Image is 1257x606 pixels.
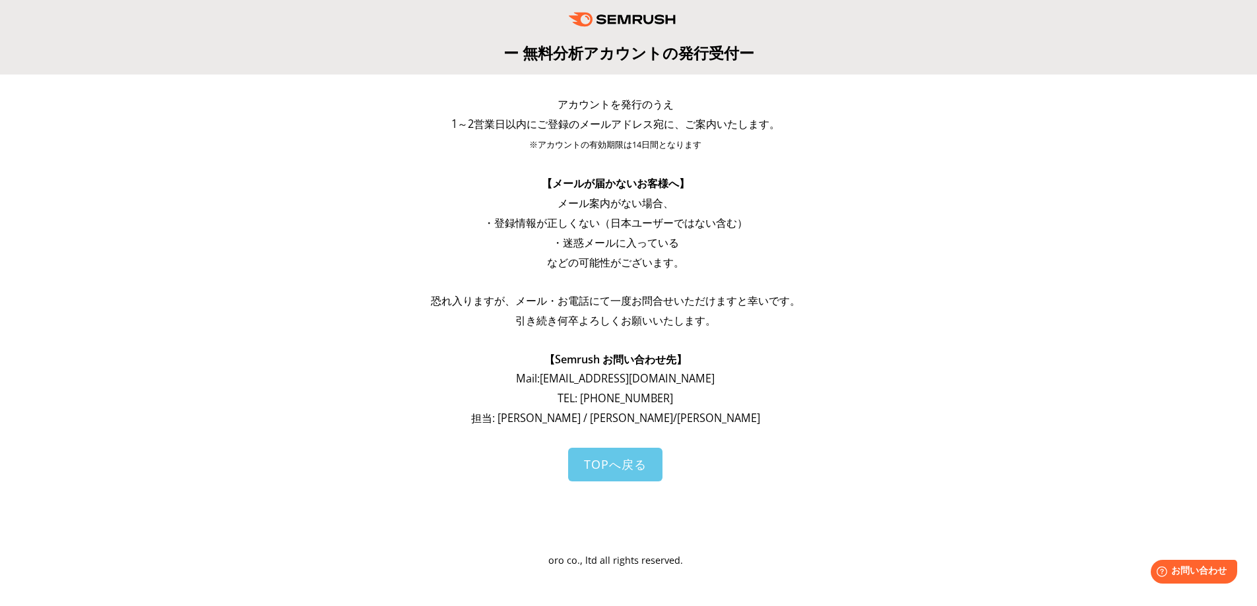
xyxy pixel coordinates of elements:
[558,97,674,111] span: アカウントを発行のうえ
[1140,555,1242,591] iframe: Help widget launcher
[515,313,716,328] span: 引き続き何卒よろしくお願いいたします。
[547,255,684,270] span: などの可能性がございます。
[542,176,690,191] span: 【メールが届かないお客様へ】
[584,456,647,472] span: TOPへ戻る
[544,352,687,367] span: 【Semrush お問い合わせ先】
[431,293,800,308] span: 恐れ入りますが、メール・お電話にて一度お問合せいただけますと幸いです。
[568,448,662,481] a: TOPへ戻る
[558,196,674,210] span: メール案内がない場合、
[516,371,715,386] span: Mail: [EMAIL_ADDRESS][DOMAIN_NAME]
[471,411,760,425] span: 担当: [PERSON_NAME] / [PERSON_NAME]/[PERSON_NAME]
[548,554,683,566] span: oro co., ltd all rights reserved.
[552,235,679,250] span: ・迷惑メールに入っている
[484,216,748,230] span: ・登録情報が正しくない（日本ユーザーではない含む）
[558,391,673,406] span: TEL: [PHONE_NUMBER]
[451,117,780,131] span: 1～2営業日以内にご登録のメールアドレス宛に、ご案内いたします。
[529,139,701,150] span: ※アカウントの有効期限は14日間となります
[503,42,754,63] span: ー 無料分析アカウントの発行受付ー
